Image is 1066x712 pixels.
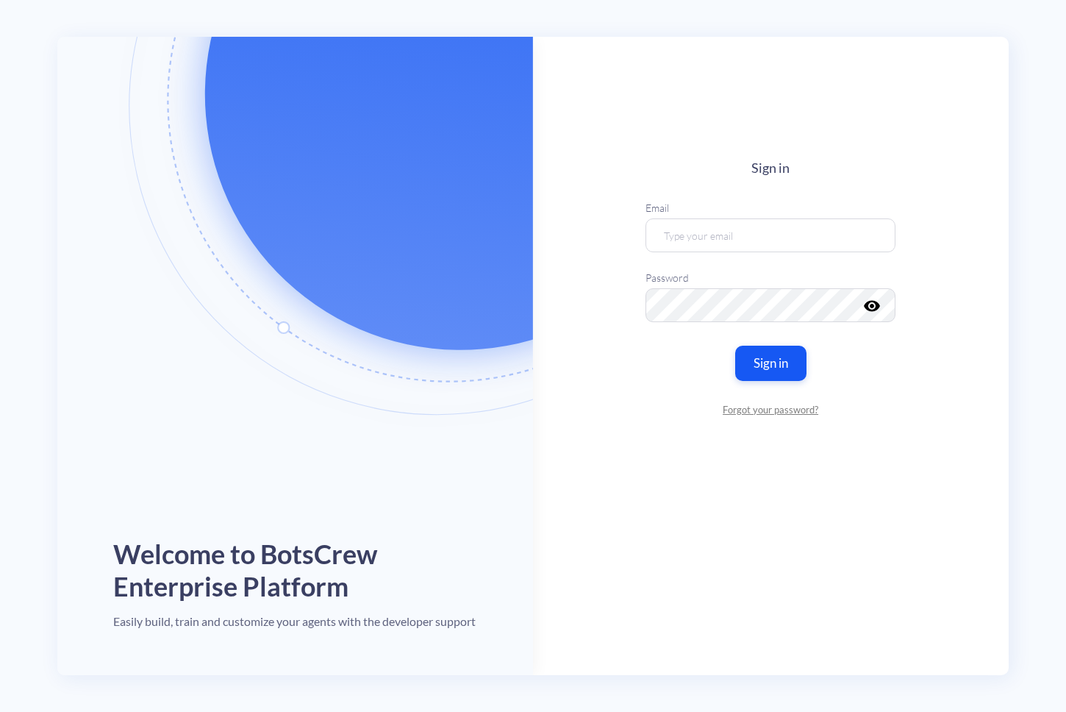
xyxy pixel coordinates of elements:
h4: Sign in [645,160,895,177]
i: visibility [864,296,881,314]
label: Password [645,269,895,285]
button: Sign in [735,345,806,380]
h4: Easily build, train and customize your agents with the developer support [113,614,476,628]
button: visibility [864,296,879,305]
a: Forgot your password? [645,402,895,417]
h1: Welcome to BotsCrew Enterprise Platform [113,538,477,602]
input: Type your email [645,218,895,252]
label: Email [645,199,895,215]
